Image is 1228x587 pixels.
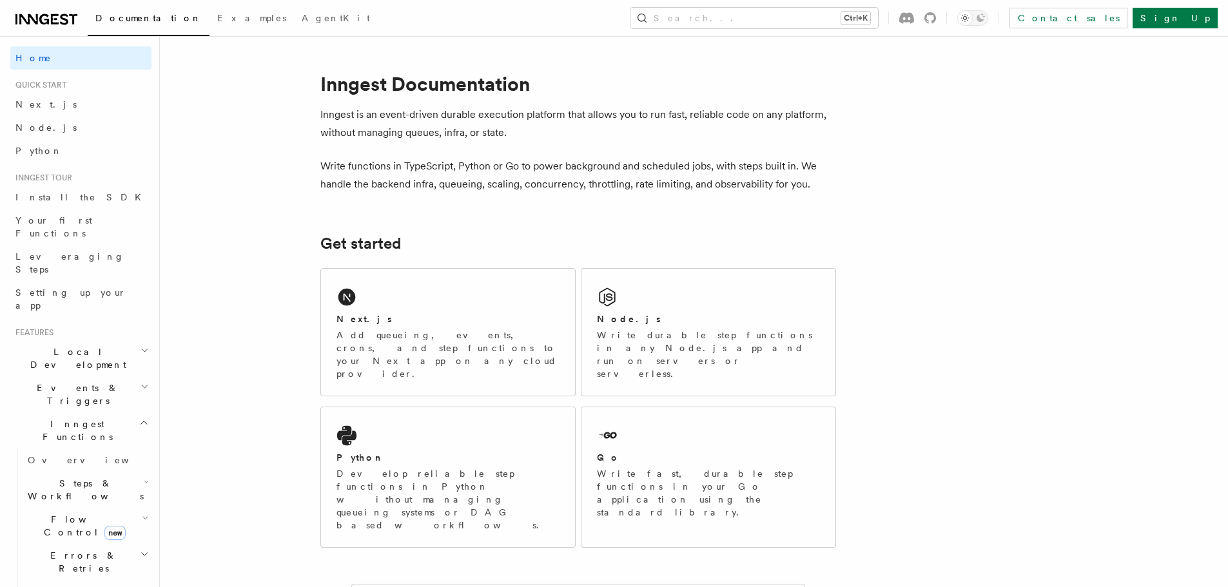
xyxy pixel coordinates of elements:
[597,313,661,325] h2: Node.js
[320,72,836,95] h1: Inngest Documentation
[15,122,77,133] span: Node.js
[320,235,401,253] a: Get started
[23,477,144,503] span: Steps & Workflows
[581,268,836,396] a: Node.jsWrite durable step functions in any Node.js app and run on servers or serverless.
[15,215,92,238] span: Your first Functions
[10,376,151,412] button: Events & Triggers
[10,93,151,116] a: Next.js
[336,451,384,464] h2: Python
[23,544,151,580] button: Errors & Retries
[10,245,151,281] a: Leveraging Steps
[336,313,392,325] h2: Next.js
[302,13,370,23] span: AgentKit
[10,139,151,162] a: Python
[10,281,151,317] a: Setting up your app
[336,329,560,380] p: Add queueing, events, crons, and step functions to your Next app on any cloud provider.
[320,268,576,396] a: Next.jsAdd queueing, events, crons, and step functions to your Next app on any cloud provider.
[10,173,72,183] span: Inngest tour
[10,46,151,70] a: Home
[336,467,560,532] p: Develop reliable step functions in Python without managing queueing systems or DAG based workflows.
[1133,8,1218,28] a: Sign Up
[15,192,149,202] span: Install the SDK
[10,327,54,338] span: Features
[1009,8,1127,28] a: Contact sales
[597,451,620,464] h2: Go
[15,146,63,156] span: Python
[10,340,151,376] button: Local Development
[841,12,870,24] kbd: Ctrl+K
[15,52,52,64] span: Home
[95,13,202,23] span: Documentation
[210,4,294,35] a: Examples
[15,287,126,311] span: Setting up your app
[23,513,142,539] span: Flow Control
[957,10,988,26] button: Toggle dark mode
[10,186,151,209] a: Install the SDK
[597,467,820,519] p: Write fast, durable step functions in your Go application using the standard library.
[23,549,140,575] span: Errors & Retries
[320,407,576,548] a: PythonDevelop reliable step functions in Python without managing queueing systems or DAG based wo...
[581,407,836,548] a: GoWrite fast, durable step functions in your Go application using the standard library.
[10,381,141,407] span: Events & Triggers
[28,455,161,465] span: Overview
[15,251,124,274] span: Leveraging Steps
[320,157,836,193] p: Write functions in TypeScript, Python or Go to power background and scheduled jobs, with steps bu...
[217,13,286,23] span: Examples
[10,116,151,139] a: Node.js
[10,418,139,443] span: Inngest Functions
[10,80,66,90] span: Quick start
[23,508,151,544] button: Flow Controlnew
[88,4,210,36] a: Documentation
[104,526,126,540] span: new
[10,345,141,371] span: Local Development
[294,4,378,35] a: AgentKit
[630,8,878,28] button: Search...Ctrl+K
[597,329,820,380] p: Write durable step functions in any Node.js app and run on servers or serverless.
[10,209,151,245] a: Your first Functions
[320,106,836,142] p: Inngest is an event-driven durable execution platform that allows you to run fast, reliable code ...
[23,448,151,472] a: Overview
[15,99,77,110] span: Next.js
[10,412,151,448] button: Inngest Functions
[23,472,151,508] button: Steps & Workflows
